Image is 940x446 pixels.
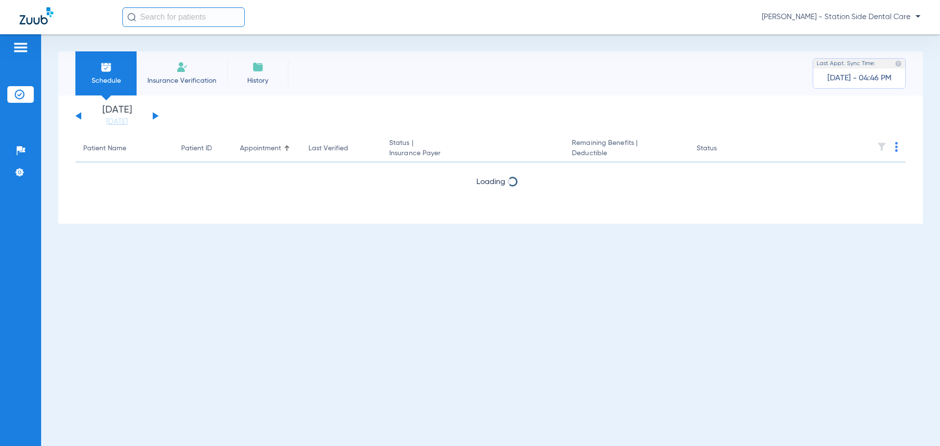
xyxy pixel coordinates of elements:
span: History [235,76,281,86]
span: Last Appt. Sync Time: [817,59,875,69]
span: Insurance Verification [144,76,220,86]
th: Status [689,135,755,163]
div: Patient Name [83,143,126,154]
img: Zuub Logo [20,7,53,24]
a: [DATE] [88,117,146,127]
div: Appointment [240,143,293,154]
span: Deductible [572,148,681,159]
span: [PERSON_NAME] - Station Side Dental Care [762,12,920,22]
div: Patient ID [181,143,224,154]
img: Manual Insurance Verification [176,61,188,73]
img: last sync help info [895,60,902,67]
div: Appointment [240,143,281,154]
img: group-dot-blue.svg [895,142,898,152]
span: Schedule [83,76,129,86]
span: [DATE] - 04:46 PM [827,73,892,83]
th: Remaining Benefits | [564,135,688,163]
img: History [252,61,264,73]
img: hamburger-icon [13,42,28,53]
span: Loading [476,178,505,186]
div: Last Verified [308,143,374,154]
img: Schedule [100,61,112,73]
th: Status | [381,135,564,163]
div: Patient Name [83,143,165,154]
li: [DATE] [88,105,146,127]
input: Search for patients [122,7,245,27]
div: Last Verified [308,143,348,154]
span: Insurance Payer [389,148,556,159]
img: Search Icon [127,13,136,22]
img: filter.svg [877,142,887,152]
div: Patient ID [181,143,212,154]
